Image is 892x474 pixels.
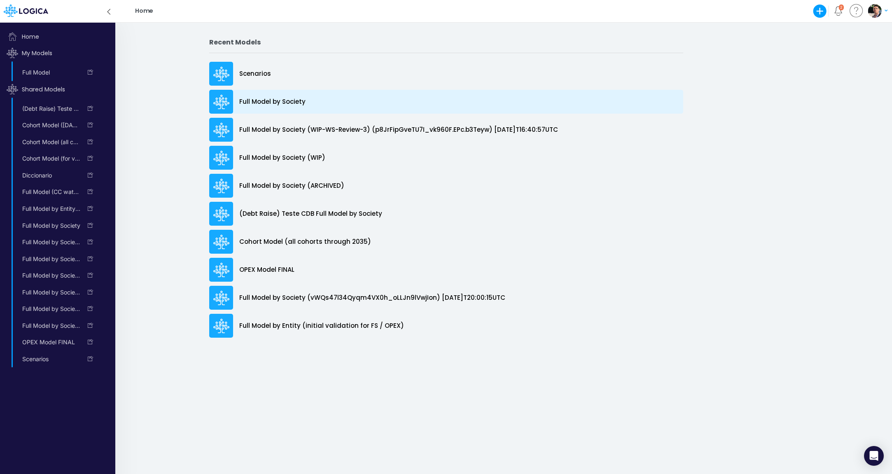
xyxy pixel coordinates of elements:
[209,144,683,172] a: Full Model by Society (WIP)
[16,252,82,266] a: Full Model by Society (UE validation [DATE])
[16,286,82,299] a: Full Model by Society (vWQs47l34Qyqm4VX0h_oLLJn9lVwjIon) [DATE]T20:00:15UTC
[840,5,842,9] div: 2 unread items
[209,172,683,200] a: Full Model by Society (ARCHIVED)
[209,88,683,116] a: Full Model by Society
[864,446,884,466] div: Open Intercom Messenger
[3,81,114,98] span: Click to sort models list by update time order
[239,69,271,79] p: Scenarios
[209,256,683,284] a: OPEX Model FINAL
[209,38,683,46] h2: Recent Models
[209,228,683,256] a: Cohort Model (all cohorts through 2035)
[16,185,82,198] a: Full Model (CC waterfall example)
[3,45,114,61] span: Click to sort models list by update time order
[16,236,82,249] a: Full Model by Society (ARCHIVED)
[16,119,82,132] a: Cohort Model ([DATE])
[239,181,344,191] p: Full Model by Society (ARCHIVED)
[239,153,325,163] p: Full Model by Society (WIP)
[209,200,683,228] a: (Debt Raise) Teste CDB Full Model by Society
[209,284,683,312] a: Full Model by Society (vWQs47l34Qyqm4VX0h_oLLJn9lVwjIon) [DATE]T20:00:15UTC
[16,66,82,79] a: Full Model
[209,312,683,340] a: Full Model by Entity (initial validation for FS / OPEX)
[239,293,505,303] p: Full Model by Society (vWQs47l34Qyqm4VX0h_oLLJn9lVwjIon) [DATE]T20:00:15UTC
[16,319,82,332] a: Full Model by Society (WIP-WS-Review-3) (p8JrFipGveTU7I_vk960F.EPc.b3Teyw) [DATE]T16:40:57UTC
[16,269,82,282] a: Full Model by Society (UE validation [DATE])
[16,353,82,366] a: Scenarios
[16,169,82,182] a: Diccionario
[209,60,683,88] a: Scenarios
[834,6,843,16] a: Notifications
[3,28,114,45] span: Home
[16,102,82,115] a: (Debt Raise) Teste CDB Full Model by Society
[16,202,82,215] a: Full Model by Entity (initial validation for FS / OPEX)
[239,125,558,135] p: Full Model by Society (WIP-WS-Review-3) (p8JrFipGveTU7I_vk960F.EPc.b3Teyw) [DATE]T16:40:57UTC
[239,321,404,331] p: Full Model by Entity (initial validation for FS / OPEX)
[209,116,683,144] a: Full Model by Society (WIP-WS-Review-3) (p8JrFipGveTU7I_vk960F.EPc.b3Teyw) [DATE]T16:40:57UTC
[16,219,82,232] a: Full Model by Society
[239,237,371,247] p: Cohort Model (all cohorts through 2035)
[135,7,153,16] p: Home
[16,135,82,149] a: Cohort Model (all cohorts through 2035)
[16,152,82,165] a: Cohort Model (for validation with forecast through 2035 and actuals through [DATE]-24)
[16,302,82,315] a: Full Model by Society (WIP)
[239,265,294,275] p: OPEX Model FINAL
[239,97,306,107] p: Full Model by Society
[16,336,82,349] a: OPEX Model FINAL
[239,209,382,219] p: (Debt Raise) Teste CDB Full Model by Society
